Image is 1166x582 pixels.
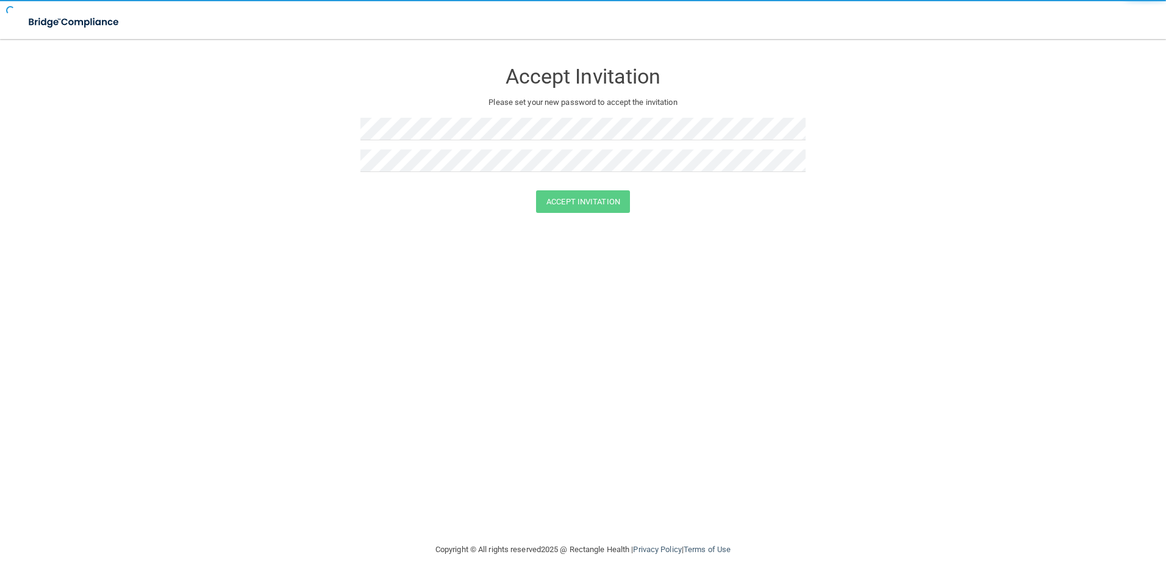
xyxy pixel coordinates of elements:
a: Terms of Use [684,545,731,554]
img: bridge_compliance_login_screen.278c3ca4.svg [18,10,131,35]
a: Privacy Policy [633,545,681,554]
h3: Accept Invitation [360,65,806,88]
button: Accept Invitation [536,190,630,213]
div: Copyright © All rights reserved 2025 @ Rectangle Health | | [360,530,806,569]
p: Please set your new password to accept the invitation [370,95,796,110]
